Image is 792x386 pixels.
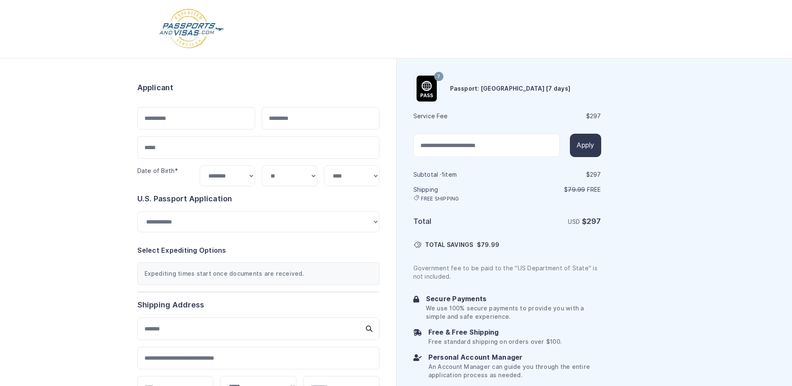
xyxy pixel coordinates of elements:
[426,294,601,304] h6: Secure Payments
[508,170,601,179] div: $
[425,241,473,249] span: TOTAL SAVINGS
[481,241,499,248] span: 79.99
[428,353,601,363] h6: Personal Account Manager
[568,186,585,193] span: 79.99
[137,168,178,174] label: Date of Birth*
[428,328,562,338] h6: Free & Free Shipping
[137,193,380,205] h6: U.S. Passport Application
[587,217,601,226] span: 297
[477,241,499,249] span: $
[428,363,601,379] p: An Account Manager can guide you through the entire application process as needed.
[590,113,601,119] span: 297
[582,217,601,226] strong: $
[413,112,506,120] h6: Service Fee
[137,299,380,311] h6: Shipping Address
[413,216,506,227] h6: Total
[413,264,601,281] p: Government fee to be paid to the "US Department of State" is not included.
[428,338,562,346] p: Free standard shipping on orders over $100.
[442,171,444,178] span: 1
[414,76,440,102] img: Product Name
[137,82,174,94] h6: Applicant
[450,84,571,93] h6: Passport: [GEOGRAPHIC_DATA] [7 days]
[508,185,601,194] p: $
[413,185,506,202] h6: Shipping
[587,186,601,193] span: Free
[137,246,380,256] h6: Select Expediting Options
[426,304,601,321] p: We use 100% secure payments to provide you with a simple and safe experience.
[137,262,380,285] div: Expediting times start once documents are received.
[590,171,601,178] span: 297
[568,218,580,225] span: USD
[570,134,601,157] button: Apply
[413,170,506,179] h6: Subtotal · item
[437,71,440,82] span: 7
[421,196,459,202] span: FREE SHIPPING
[158,8,225,50] img: Logo
[508,112,601,120] div: $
